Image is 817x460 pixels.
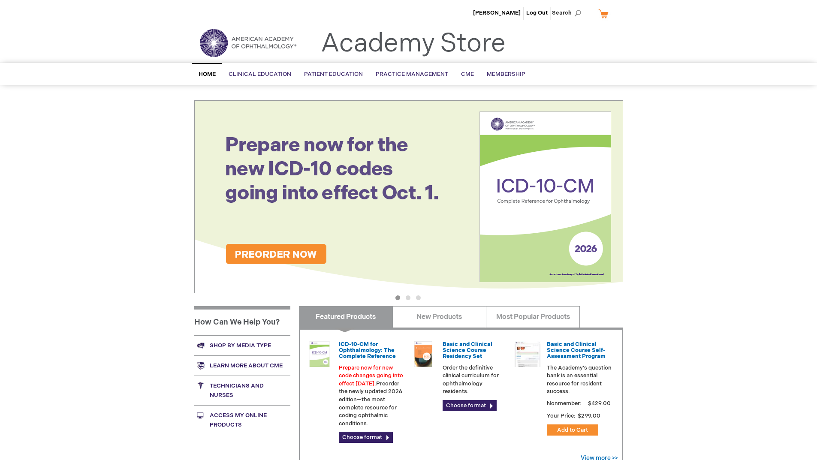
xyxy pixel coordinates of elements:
[299,306,393,328] a: Featured Products
[547,412,576,419] strong: Your Price:
[194,355,290,376] a: Learn more about CME
[304,71,363,78] span: Patient Education
[194,335,290,355] a: Shop by media type
[443,400,497,411] a: Choose format
[416,295,421,300] button: 3 of 3
[547,398,582,409] strong: Nonmember:
[339,341,396,360] a: ICD-10-CM for Ophthalmology: The Complete Reference
[577,412,602,419] span: $299.00
[395,295,400,300] button: 1 of 3
[339,364,403,387] font: Prepare now for new code changes going into effect [DATE].
[547,341,606,360] a: Basic and Clinical Science Course Self-Assessment Program
[199,71,216,78] span: Home
[194,376,290,405] a: Technicians and nurses
[194,306,290,335] h1: How Can We Help You?
[443,341,492,360] a: Basic and Clinical Science Course Residency Set
[406,295,410,300] button: 2 of 3
[557,427,588,433] span: Add to Cart
[473,9,521,16] a: [PERSON_NAME]
[307,341,332,367] img: 0120008u_42.png
[552,4,585,21] span: Search
[194,405,290,435] a: Access My Online Products
[339,364,404,428] p: Preorder the newly updated 2026 edition—the most complete resource for coding ophthalmic conditions.
[443,364,508,396] p: Order the definitive clinical curriculum for ophthalmology residents.
[547,364,612,396] p: The Academy's question bank is an essential resource for resident success.
[486,306,580,328] a: Most Popular Products
[410,341,436,367] img: 02850963u_47.png
[339,432,393,443] a: Choose format
[487,71,525,78] span: Membership
[461,71,474,78] span: CME
[392,306,486,328] a: New Products
[376,71,448,78] span: Practice Management
[547,424,598,436] button: Add to Cart
[321,28,506,59] a: Academy Store
[587,400,612,407] span: $429.00
[515,341,540,367] img: bcscself_20.jpg
[229,71,291,78] span: Clinical Education
[526,9,548,16] a: Log Out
